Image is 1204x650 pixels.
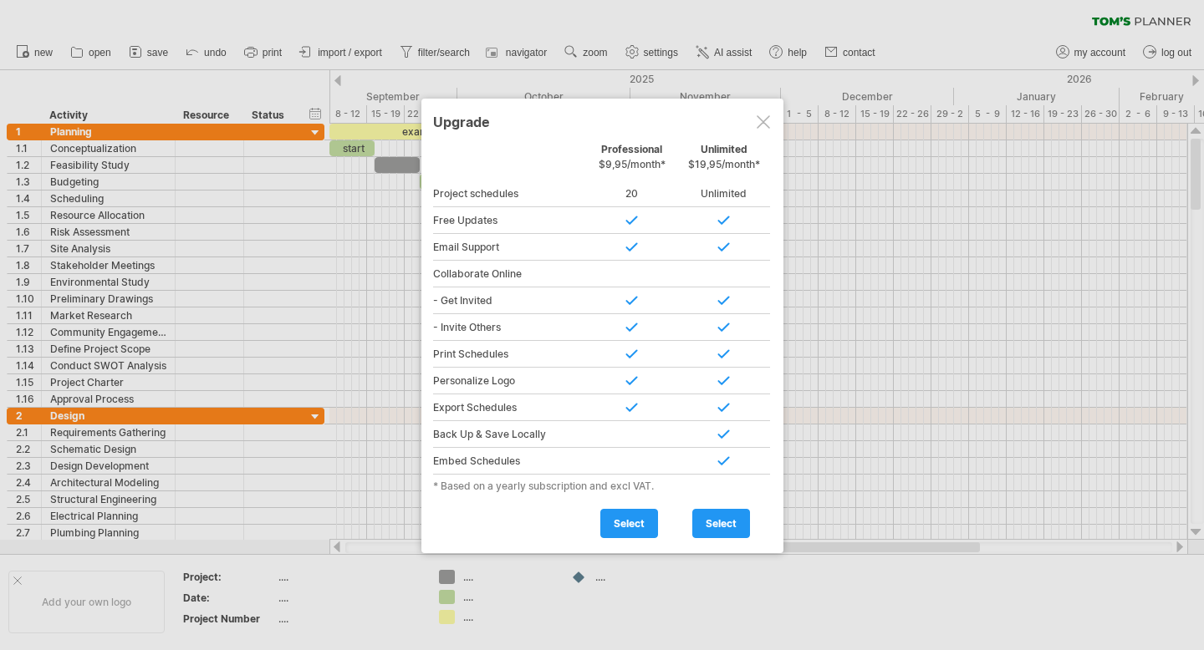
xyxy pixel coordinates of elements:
[433,421,586,448] div: Back Up & Save Locally
[678,180,770,207] div: Unlimited
[433,180,586,207] div: Project schedules
[433,261,586,287] div: Collaborate Online
[678,143,770,179] div: Unlimited
[600,509,658,538] a: select
[692,509,750,538] a: select
[433,234,586,261] div: Email Support
[433,207,586,234] div: Free Updates
[614,517,645,530] span: select
[433,480,772,492] div: * Based on a yearly subscription and excl VAT.
[586,143,678,179] div: Professional
[688,158,760,170] span: $19,95/month*
[433,368,586,394] div: Personalize Logo
[706,517,737,530] span: select
[433,341,586,368] div: Print Schedules
[599,158,666,170] span: $9,95/month*
[433,287,586,314] div: - Get Invited
[433,448,586,475] div: Embed Schedules
[433,314,586,341] div: - Invite Others
[433,106,772,136] div: Upgrade
[433,394,586,421] div: Export Schedules
[586,180,678,207] div: 20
